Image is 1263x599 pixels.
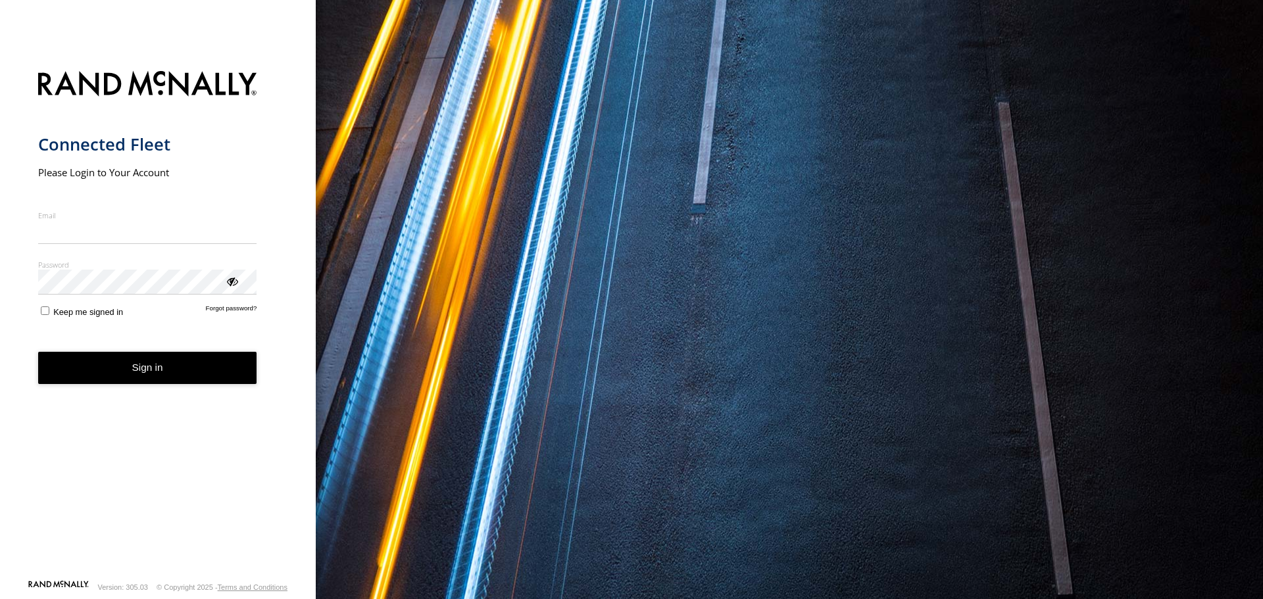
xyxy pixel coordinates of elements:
label: Email [38,210,257,220]
div: Version: 305.03 [98,583,148,591]
label: Password [38,260,257,270]
h2: Please Login to Your Account [38,166,257,179]
form: main [38,63,278,579]
a: Visit our Website [28,581,89,594]
a: Forgot password? [206,304,257,317]
a: Terms and Conditions [218,583,287,591]
h1: Connected Fleet [38,133,257,155]
div: ViewPassword [225,274,238,287]
img: Rand McNally [38,68,257,102]
input: Keep me signed in [41,306,49,315]
div: © Copyright 2025 - [157,583,287,591]
button: Sign in [38,352,257,384]
span: Keep me signed in [53,307,123,317]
